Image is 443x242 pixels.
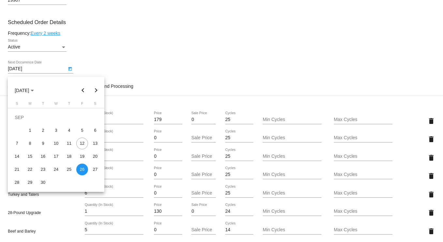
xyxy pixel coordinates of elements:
[37,176,50,189] td: September 30, 2025
[37,101,50,108] th: Tuesday
[50,151,62,162] div: 17
[10,150,23,163] td: September 14, 2025
[76,125,88,136] div: 5
[37,138,49,149] div: 9
[24,151,36,162] div: 15
[50,101,63,108] th: Wednesday
[23,150,37,163] td: September 15, 2025
[37,124,50,137] td: September 2, 2025
[11,177,23,188] div: 28
[24,125,36,136] div: 1
[76,164,88,175] div: 26
[10,111,102,124] td: SEP
[63,124,76,137] td: September 4, 2025
[24,138,36,149] div: 8
[50,164,62,175] div: 24
[50,150,63,163] td: September 17, 2025
[11,138,23,149] div: 7
[89,164,101,175] div: 27
[76,151,88,162] div: 19
[63,151,75,162] div: 18
[23,176,37,189] td: September 29, 2025
[50,138,62,149] div: 10
[90,84,103,97] button: Next month
[63,125,75,136] div: 4
[11,151,23,162] div: 14
[89,163,102,176] td: September 27, 2025
[50,163,63,176] td: September 24, 2025
[89,138,101,149] div: 13
[76,150,89,163] td: September 19, 2025
[50,137,63,150] td: September 10, 2025
[23,163,37,176] td: September 22, 2025
[63,101,76,108] th: Thursday
[37,177,49,188] div: 30
[24,164,36,175] div: 22
[50,125,62,136] div: 3
[63,138,75,149] div: 11
[10,176,23,189] td: September 28, 2025
[50,124,63,137] td: September 3, 2025
[89,151,101,162] div: 20
[63,164,75,175] div: 25
[23,124,37,137] td: September 1, 2025
[63,137,76,150] td: September 11, 2025
[89,125,101,136] div: 6
[9,84,39,97] button: Choose month and year
[76,124,89,137] td: September 5, 2025
[89,101,102,108] th: Saturday
[23,101,37,108] th: Monday
[10,101,23,108] th: Sunday
[37,137,50,150] td: September 9, 2025
[11,164,23,175] div: 21
[89,124,102,137] td: September 6, 2025
[63,163,76,176] td: September 25, 2025
[76,101,89,108] th: Friday
[89,150,102,163] td: September 20, 2025
[23,137,37,150] td: September 8, 2025
[10,163,23,176] td: September 21, 2025
[24,177,36,188] div: 29
[37,164,49,175] div: 23
[89,137,102,150] td: September 13, 2025
[63,150,76,163] td: September 18, 2025
[37,150,50,163] td: September 16, 2025
[37,163,50,176] td: September 23, 2025
[77,84,90,97] button: Previous month
[76,138,88,149] div: 12
[37,151,49,162] div: 16
[37,125,49,136] div: 2
[76,137,89,150] td: September 12, 2025
[10,137,23,150] td: September 7, 2025
[15,88,34,93] span: [DATE]
[76,163,89,176] td: September 26, 2025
